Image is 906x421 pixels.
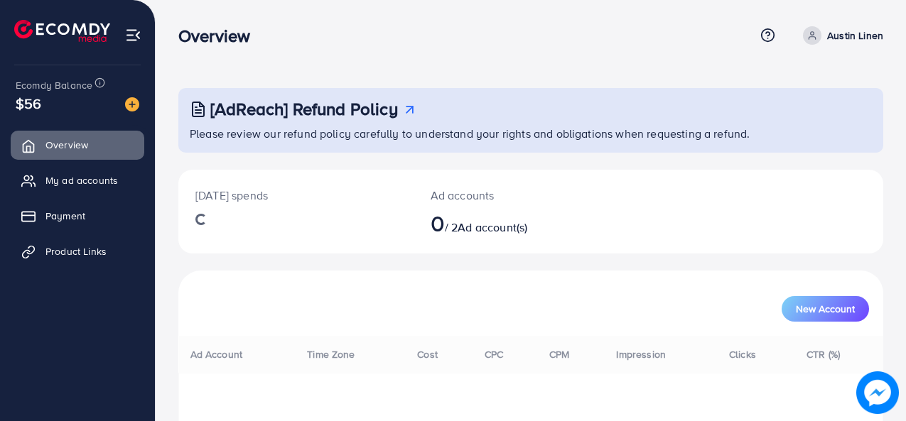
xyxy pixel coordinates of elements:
[45,244,107,258] span: Product Links
[431,209,573,236] h2: / 2
[45,173,118,187] span: My ad accounts
[45,138,88,152] span: Overview
[827,27,883,44] p: Austin Linen
[210,99,398,119] h3: [AdReach] Refund Policy
[195,187,397,204] p: [DATE] spends
[431,207,445,239] span: 0
[782,296,869,322] button: New Account
[458,219,527,235] span: Ad account(s)
[796,304,855,314] span: New Account
[16,78,92,92] span: Ecomdy Balance
[797,26,883,45] a: Austin Linen
[45,209,85,223] span: Payment
[125,27,141,43] img: menu
[11,237,144,266] a: Product Links
[11,131,144,159] a: Overview
[11,202,144,230] a: Payment
[190,125,875,142] p: Please review our refund policy carefully to understand your rights and obligations when requesti...
[11,166,144,195] a: My ad accounts
[16,93,41,114] span: $56
[14,20,110,42] img: logo
[856,371,899,414] img: image
[178,26,261,46] h3: Overview
[125,97,139,111] img: image
[431,187,573,204] p: Ad accounts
